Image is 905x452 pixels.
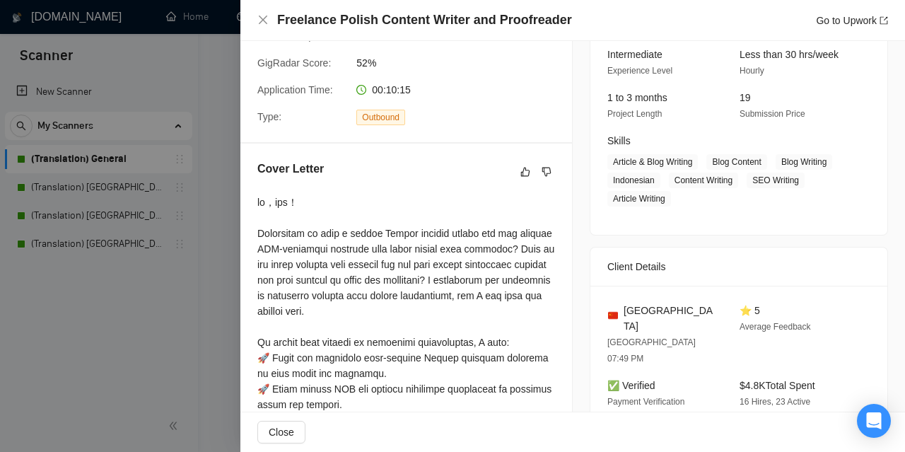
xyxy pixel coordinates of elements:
[607,109,662,119] span: Project Length
[356,55,568,71] span: 52%
[607,248,870,286] div: Client Details
[740,380,815,391] span: $4.8K Total Spent
[740,397,810,407] span: 16 Hires, 23 Active
[740,92,751,103] span: 19
[607,337,696,364] span: [GEOGRAPHIC_DATA] 07:49 PM
[880,16,888,25] span: export
[607,49,662,60] span: Intermediate
[257,57,331,69] span: GigRadar Score:
[257,84,333,95] span: Application Time:
[269,424,294,440] span: Close
[740,49,839,60] span: Less than 30 hrs/week
[607,191,671,207] span: Article Writing
[607,380,655,391] span: ✅ Verified
[257,421,305,444] button: Close
[372,84,411,95] span: 00:10:15
[706,154,766,170] span: Blog Content
[740,305,760,316] span: ⭐ 5
[542,166,551,178] span: dislike
[669,173,738,188] span: Content Writing
[277,11,572,29] h4: Freelance Polish Content Writer and Proofreader
[538,163,555,180] button: dislike
[740,109,805,119] span: Submission Price
[816,15,888,26] a: Go to Upworkexport
[608,311,618,320] img: 🇨🇳
[857,404,891,438] div: Open Intercom Messenger
[257,111,281,122] span: Type:
[740,322,811,332] span: Average Feedback
[356,85,366,95] span: clock-circle
[607,92,667,103] span: 1 to 3 months
[747,173,805,188] span: SEO Writing
[607,66,672,76] span: Experience Level
[257,14,269,26] button: Close
[607,173,660,188] span: Indonesian
[356,110,405,125] span: Outbound
[607,397,684,407] span: Payment Verification
[257,14,269,25] span: close
[607,135,631,146] span: Skills
[624,303,717,334] span: [GEOGRAPHIC_DATA]
[776,154,832,170] span: Blog Writing
[520,166,530,178] span: like
[740,66,764,76] span: Hourly
[257,161,324,178] h5: Cover Letter
[517,163,534,180] button: like
[607,154,698,170] span: Article & Blog Writing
